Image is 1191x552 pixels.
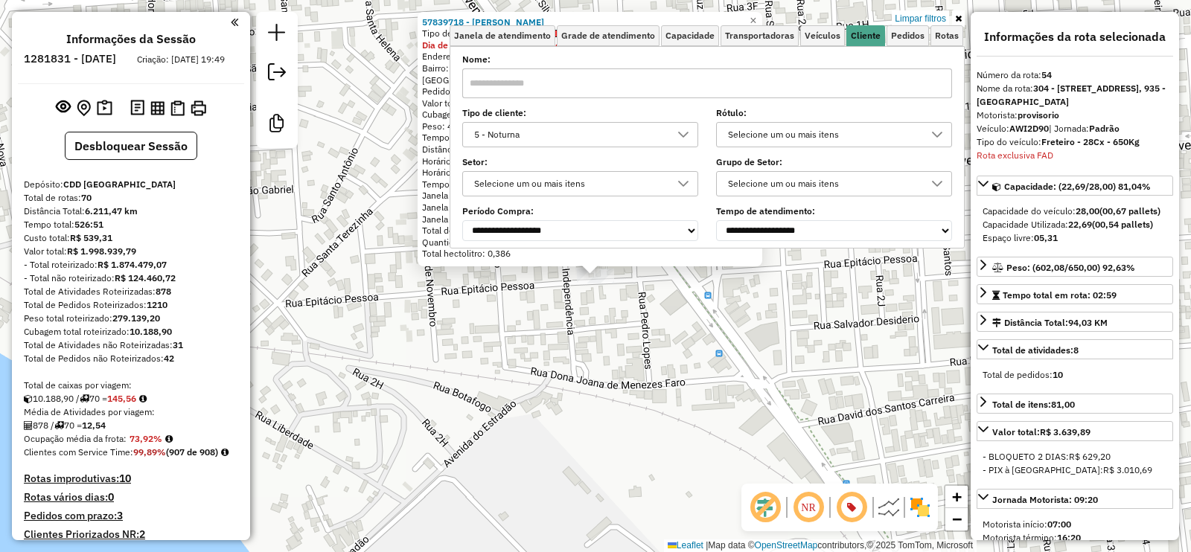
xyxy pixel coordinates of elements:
[1040,426,1091,437] strong: R$ 3.639,89
[977,362,1173,388] div: Total de atividades:8
[977,109,1173,122] div: Motorista:
[983,218,1167,231] div: Capacidade Utilizada:
[668,540,703,551] a: Leaflet
[462,205,698,218] label: Período Compra:
[24,285,238,298] div: Total de Atividades Roteirizadas:
[755,540,818,551] a: OpenStreetMap
[24,392,238,405] div: 10.188,90 / 70 =
[462,53,952,66] label: Nome:
[977,444,1173,483] div: Valor total:R$ 3.639,89
[24,231,238,245] div: Custo total:
[1092,219,1153,230] strong: (00,54 pallets)
[24,178,238,191] div: Depósito:
[977,30,1173,44] h4: Informações da rota selecionada
[422,144,758,155] div: Distância prevista: 1,378 km (41,34 km/h)
[1049,123,1120,134] span: | Jornada:
[24,472,238,485] h4: Rotas improdutivas:
[469,172,669,196] div: Selecione um ou mais itens
[24,191,238,205] div: Total de rotas:
[462,155,698,169] label: Setor:
[977,421,1173,441] a: Valor total:R$ 3.639,89
[24,312,238,325] div: Peso total roteirizado:
[82,420,106,431] strong: 12,54
[716,106,952,120] label: Rótulo:
[1089,123,1120,134] strong: Padrão
[107,393,136,404] strong: 145,56
[108,490,114,504] strong: 0
[952,510,962,528] span: −
[977,82,1173,109] div: Nome da rota:
[977,176,1173,196] a: Capacidade: (22,69/28,00) 81,04%
[1041,136,1140,147] strong: Freteiro - 28Cx - 650Kg
[422,39,579,51] strong: Dia de atendimento do cliente violado
[747,490,783,525] span: Exibir deslocamento
[977,512,1173,551] div: Jornada Motorista: 09:20
[977,135,1173,149] div: Tipo do veículo:
[131,53,231,66] div: Criação: [DATE] 19:49
[24,52,116,65] h6: 1281831 - [DATE]
[422,109,482,120] span: Cubagem: 1,44
[977,199,1173,251] div: Capacidade: (22,69/28,00) 81,04%
[1034,232,1058,243] strong: 05,31
[65,132,197,160] button: Desbloquear Sessão
[851,31,881,40] span: Cliente
[133,446,166,458] strong: 99,89%
[117,509,123,522] strong: 3
[1103,464,1152,475] span: R$ 3.010,69
[53,96,74,120] button: Exibir sessão original
[24,325,238,338] div: Cubagem total roteirizado:
[1006,262,1135,273] span: Peso: (602,08/650,00) 92,63%
[24,352,238,365] div: Total de Pedidos não Roteirizados:
[1057,532,1081,543] strong: 16:20
[422,155,758,167] div: Horário previsto de chegada: [DATE] 08:10
[74,219,103,230] strong: 526:51
[664,539,977,552] div: Map data © contributors,© 2025 TomTom, Microsoft
[112,312,160,324] strong: 279.139,20
[115,272,176,283] strong: R$ 124.460,72
[24,433,127,444] span: Ocupação média da frota:
[977,489,1173,509] a: Jornada Motorista: 09:20
[716,205,952,218] label: Tempo de atendimento:
[977,257,1173,277] a: Peso: (602,08/650,00) 92,63%
[992,344,1079,356] span: Total de atividades:
[977,149,1173,162] div: Rota exclusiva FAD
[221,448,229,457] em: Rotas cross docking consideradas
[977,394,1173,414] a: Total de itens:81,00
[791,490,826,525] span: Ocultar NR
[67,245,136,257] strong: R$ 1.998.939,79
[1003,289,1117,301] span: Tempo total em rota: 02:59
[983,205,1167,218] div: Capacidade do veículo:
[422,132,758,144] div: Tempo dirigindo: 00:02
[716,155,952,169] label: Grupo de Setor:
[1068,219,1092,230] strong: 22,69
[139,394,147,403] i: Meta Caixas/viagem: 153,10 Diferença: -7,54
[891,31,925,40] span: Pedidos
[723,123,923,147] div: Selecione um ou mais itens
[945,508,968,530] a: Zoom out
[877,495,901,519] img: Linhas retas
[561,31,655,40] span: Grade de atendimento
[983,231,1167,245] div: Espaço livre:
[892,10,949,27] a: Limpar filtros
[725,31,794,40] span: Transportadoras
[977,68,1173,82] div: Número da rota:
[1076,205,1099,216] strong: 28,00
[173,339,183,350] strong: 31
[706,540,708,551] span: |
[977,312,1173,332] a: Distância Total:94,03 KM
[167,97,188,119] button: Visualizar Romaneio
[66,32,196,46] h4: Informações da Sessão
[165,434,173,443] em: Média calculada utilizando a maior ocupação (%Peso ou %Cubagem) de cada rota da sessão. Rotas cro...
[1053,369,1063,380] strong: 10
[156,286,171,297] strong: 878
[164,353,174,364] strong: 42
[422,190,758,202] div: Janela utilizada: Depósito
[1099,205,1160,216] strong: (00,67 pallets)
[188,97,209,119] button: Imprimir Rotas
[127,97,147,120] button: Logs desbloquear sessão
[992,398,1075,411] div: Total de itens:
[422,237,758,248] div: Quantidade pallets: 0,034
[24,258,238,272] div: - Total roteirizado:
[98,259,167,270] strong: R$ 1.874.479,07
[422,167,758,179] div: Horário previsto de saída: [DATE] 08:17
